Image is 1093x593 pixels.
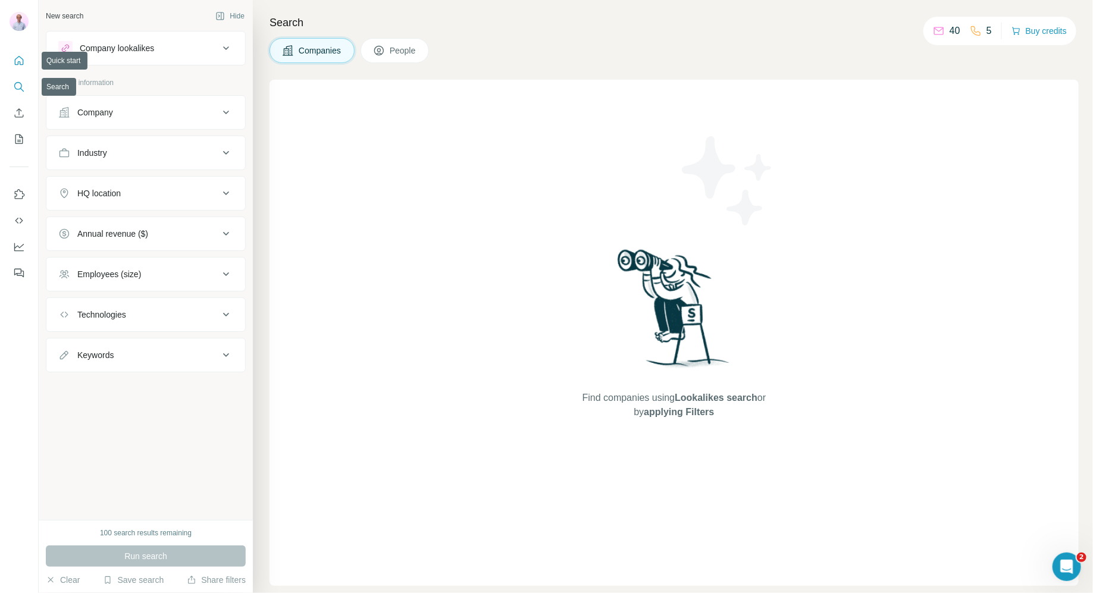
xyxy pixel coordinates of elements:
[77,147,107,159] div: Industry
[46,139,245,167] button: Industry
[46,260,245,288] button: Employees (size)
[77,268,141,280] div: Employees (size)
[46,77,246,88] p: Company information
[100,528,192,538] div: 100 search results remaining
[46,219,245,248] button: Annual revenue ($)
[77,228,148,240] div: Annual revenue ($)
[1077,553,1086,562] span: 2
[46,341,245,369] button: Keywords
[612,246,736,379] img: Surfe Illustration - Woman searching with binoculars
[10,12,29,31] img: Avatar
[77,106,113,118] div: Company
[674,127,781,234] img: Surfe Illustration - Stars
[10,262,29,284] button: Feedback
[390,45,417,57] span: People
[986,24,992,38] p: 5
[46,574,80,586] button: Clear
[579,391,769,419] span: Find companies using or by
[77,349,114,361] div: Keywords
[10,236,29,258] button: Dashboard
[46,179,245,208] button: HQ location
[1053,553,1081,581] iframe: Intercom live chat
[644,407,714,417] span: applying Filters
[10,210,29,231] button: Use Surfe API
[207,7,253,25] button: Hide
[10,50,29,71] button: Quick start
[77,187,121,199] div: HQ location
[1011,23,1067,39] button: Buy credits
[80,42,154,54] div: Company lookalikes
[270,14,1079,31] h4: Search
[10,76,29,98] button: Search
[103,574,164,586] button: Save search
[675,393,757,403] span: Lookalikes search
[77,309,126,321] div: Technologies
[299,45,342,57] span: Companies
[10,184,29,205] button: Use Surfe on LinkedIn
[46,11,83,21] div: New search
[10,128,29,150] button: My lists
[46,34,245,62] button: Company lookalikes
[10,102,29,124] button: Enrich CSV
[46,300,245,329] button: Technologies
[950,24,960,38] p: 40
[46,98,245,127] button: Company
[187,574,246,586] button: Share filters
